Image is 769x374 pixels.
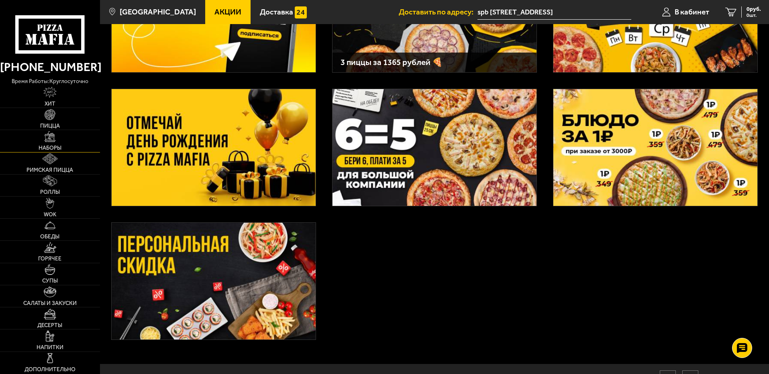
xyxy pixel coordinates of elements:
h3: 3 пиццы за 1365 рублей 🍕 [341,58,528,67]
span: Десерты [37,323,62,328]
span: Хит [45,101,55,107]
span: В кабинет [675,8,709,16]
span: Салаты и закуски [23,301,77,306]
span: Пицца [40,123,60,129]
span: Обеды [40,234,59,240]
span: Напитки [37,345,63,350]
span: spb Камышовая улица 6 [477,5,631,20]
span: WOK [44,212,56,217]
span: Римская пицца [27,167,73,173]
span: [GEOGRAPHIC_DATA] [120,8,196,16]
input: Ваш адрес доставки [477,5,631,20]
span: Роллы [40,189,60,195]
span: Дополнительно [24,367,75,372]
span: Наборы [39,145,61,151]
span: Доставка [260,8,293,16]
span: 0 шт. [747,13,761,18]
span: Горячее [38,256,61,262]
span: 0 руб. [747,6,761,12]
span: Супы [42,278,58,284]
span: Акции [214,8,241,16]
span: Доставить по адресу: [399,8,477,16]
img: 15daf4d41897b9f0e9f617042186c801.svg [295,6,307,18]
